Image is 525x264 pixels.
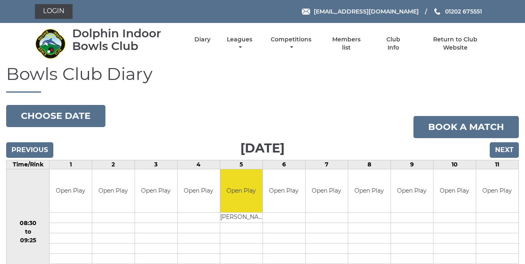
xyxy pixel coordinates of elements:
[348,169,390,212] td: Open Play
[72,27,180,52] div: Dolphin Indoor Bowls Club
[50,169,92,212] td: Open Play
[178,169,220,212] td: Open Play
[434,8,440,15] img: Phone us
[306,169,348,212] td: Open Play
[50,160,92,169] td: 1
[421,36,490,52] a: Return to Club Website
[263,169,305,212] td: Open Play
[390,160,433,169] td: 9
[476,169,518,212] td: Open Play
[6,64,519,93] h1: Bowls Club Diary
[220,160,262,169] td: 5
[413,116,519,138] a: Book a match
[433,7,482,16] a: Phone us 01202 675551
[391,169,433,212] td: Open Play
[220,169,262,212] td: Open Play
[348,160,390,169] td: 8
[92,160,135,169] td: 2
[476,160,518,169] td: 11
[328,36,365,52] a: Members list
[135,160,177,169] td: 3
[194,36,210,43] a: Diary
[6,105,105,127] button: Choose date
[220,212,262,223] td: [PERSON_NAME]
[434,169,476,212] td: Open Play
[92,169,135,212] td: Open Play
[35,28,66,59] img: Dolphin Indoor Bowls Club
[35,4,73,19] a: Login
[6,142,53,158] input: Previous
[445,8,482,15] span: 01202 675551
[177,160,220,169] td: 4
[490,142,519,158] input: Next
[135,169,177,212] td: Open Play
[433,160,476,169] td: 10
[305,160,348,169] td: 7
[380,36,406,52] a: Club Info
[269,36,313,52] a: Competitions
[7,160,50,169] td: Time/Rink
[314,8,419,15] span: [EMAIL_ADDRESS][DOMAIN_NAME]
[262,160,305,169] td: 6
[225,36,254,52] a: Leagues
[302,7,419,16] a: Email [EMAIL_ADDRESS][DOMAIN_NAME]
[302,9,310,15] img: Email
